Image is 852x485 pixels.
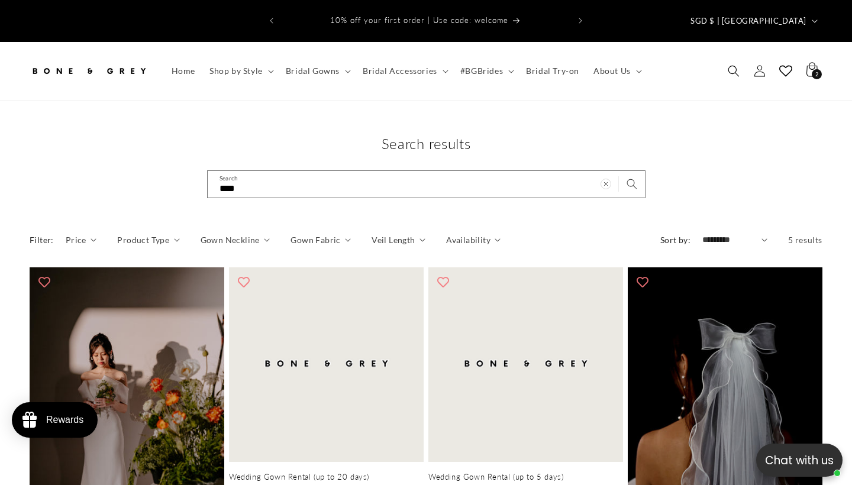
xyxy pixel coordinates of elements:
[788,235,822,245] span: 5 results
[372,234,415,246] span: Veil Length
[232,270,256,294] button: Add to wishlist
[356,59,453,83] summary: Bridal Accessories
[30,58,148,84] img: Bone and Grey Bridal
[46,415,83,425] div: Rewards
[721,58,747,84] summary: Search
[683,9,822,32] button: SGD $ | [GEOGRAPHIC_DATA]
[593,171,619,197] button: Clear search term
[519,59,586,83] a: Bridal Try-on
[209,66,263,76] span: Shop by Style
[756,452,843,469] p: Chat with us
[279,59,356,83] summary: Bridal Gowns
[660,235,690,245] label: Sort by:
[30,134,822,153] h1: Search results
[453,59,519,83] summary: #BGBrides
[259,9,285,32] button: Previous announcement
[117,234,179,246] summary: Product Type (0 selected)
[229,472,424,482] a: Wedding Gown Rental (up to 20 days)
[619,171,645,197] button: Search
[631,270,654,294] button: Add to wishlist
[291,234,340,246] span: Gown Fabric
[460,66,503,76] span: #BGBrides
[201,234,260,246] span: Gown Neckline
[172,66,195,76] span: Home
[25,54,153,89] a: Bone and Grey Bridal
[164,59,202,83] a: Home
[446,234,490,246] span: Availability
[363,66,437,76] span: Bridal Accessories
[33,270,56,294] button: Add to wishlist
[201,234,270,246] summary: Gown Neckline (0 selected)
[526,66,579,76] span: Bridal Try-on
[690,15,806,27] span: SGD $ | [GEOGRAPHIC_DATA]
[431,270,455,294] button: Add to wishlist
[567,9,593,32] button: Next announcement
[446,234,501,246] summary: Availability (0 selected)
[66,234,97,246] summary: Price
[286,66,340,76] span: Bridal Gowns
[117,234,169,246] span: Product Type
[586,59,647,83] summary: About Us
[30,234,54,246] h2: Filter:
[428,472,623,482] a: Wedding Gown Rental (up to 5 days)
[593,66,631,76] span: About Us
[66,234,86,246] span: Price
[372,234,425,246] summary: Veil Length (0 selected)
[815,69,819,79] span: 2
[291,234,351,246] summary: Gown Fabric (0 selected)
[202,59,279,83] summary: Shop by Style
[756,444,843,477] button: Open chatbox
[330,15,508,25] span: 10% off your first order | Use code: welcome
